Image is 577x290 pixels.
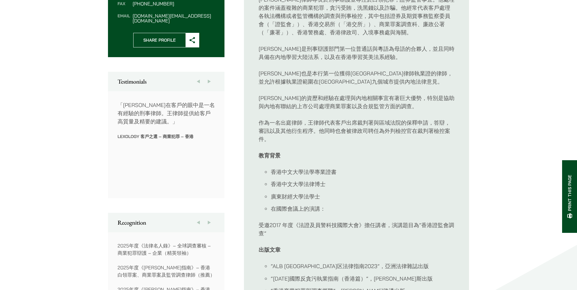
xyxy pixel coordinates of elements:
p: 2025年度《法律名人錄》– 全球調查審核 – 商業犯罪辯護 – 企業（精英領袖） [118,242,215,257]
dt: Fax [118,1,130,13]
dd: [PHONE_NUMBER] [133,1,215,6]
button: Share Profile [133,33,199,47]
button: Next [204,72,215,91]
p: 受邀2017 年度《法證及員警科技國際大會》擔任講者，演講題目為“香港證監會調查” [259,221,454,237]
h2: Testimonials [118,78,215,85]
li: “ALB [GEOGRAPHIC_DATA]区法律指南2023”，亞洲法律雜誌出版 [271,262,454,270]
p: [PERSON_NAME]的資歷和經驗在處理與內地相關事宜有著巨大優勢，特別是協助與內地有聯結的上市公司處理商業罪案以及合規監管方面的調查。 [259,94,454,110]
p: 作為一名出庭律師，王律師代表客戶出席裁判署與區域法院的保釋申請，答辯，審訊以及其他衍生程序。他同時也會被律政司聘任為外判檢控官在裁判署檢控案件。 [259,119,454,143]
p: 2025年度《[PERSON_NAME]指南》– 香港白領罪案、商業罪案及監管調查律師（推薦） [118,264,215,278]
p: [PERSON_NAME]也是本行第一位獲得[GEOGRAPHIC_DATA]律師執業證的律師，並允許根據執業證範圍在[GEOGRAPHIC_DATA]九個城市提供內地法律意見。 [259,69,454,86]
button: Previous [193,72,204,91]
li: “[DATE]國際反貪污執業指南（香港篇）”，[PERSON_NAME]斯出版 [271,274,454,283]
button: Next [204,213,215,232]
li: 廣東財經大學法學士 [271,192,454,201]
li: 香港中文大學法律博士 [271,180,454,188]
li: 在國際會議上的演講： [271,205,454,213]
span: Share Profile [134,33,186,47]
p: [PERSON_NAME]是刑事辯護部門第一位普通話與粵語為母語的合夥人，並且同時具備在內地學習大陸法系，以及在香港學習英美法系經驗。 [259,45,454,61]
dd: [DOMAIN_NAME][EMAIL_ADDRESS][DOMAIN_NAME] [133,13,215,23]
dt: Email [118,13,130,23]
h2: Recognition [118,219,215,226]
strong: 出版文章 [259,246,280,253]
p: Lexology 客戶之選 – 商業犯罪 – 香港 [118,134,215,139]
p: 「[PERSON_NAME]在客戶的眼中是一名有經驗的刑事律師。王律師提供給客戶高質量及精要的建議。」 [118,101,215,126]
li: 香港中文大學法學專業證書 [271,168,454,176]
button: Previous [193,213,204,232]
strong: 教育背景 [259,152,280,159]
